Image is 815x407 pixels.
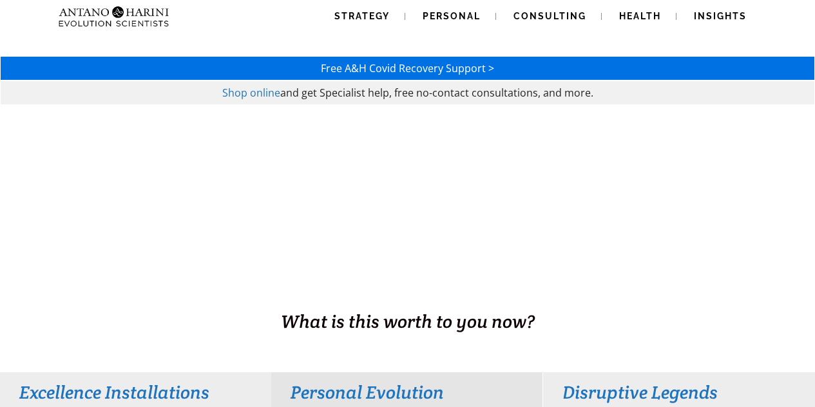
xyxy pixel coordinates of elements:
span: Strategy [334,11,390,21]
h3: Disruptive Legends [562,381,795,404]
h3: Personal Evolution [291,381,523,404]
h1: BUSINESS. HEALTH. Family. Legacy [1,281,814,308]
h3: Excellence Installations [19,381,252,404]
span: Health [619,11,661,21]
span: and get Specialist help, free no-contact consultations, and more. [280,86,593,100]
a: Shop online [222,86,280,100]
span: Consulting [513,11,586,21]
span: What is this worth to you now? [281,310,535,333]
span: Personal [423,11,481,21]
span: Insights [694,11,747,21]
a: Free A&H Covid Recovery Support > [321,61,494,75]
